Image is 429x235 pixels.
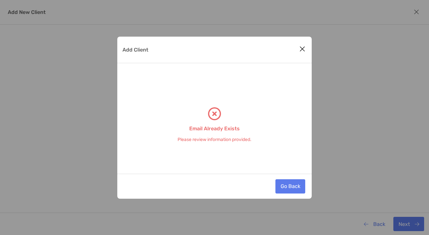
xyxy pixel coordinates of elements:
[178,137,251,142] span: Please review information provided.
[117,37,312,199] div: Add Client
[122,46,148,54] p: Add Client
[297,44,307,54] button: Close modal
[275,179,305,194] button: Go Back
[189,125,240,132] h3: Email Already Exists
